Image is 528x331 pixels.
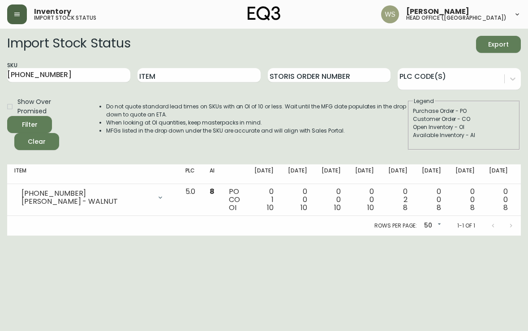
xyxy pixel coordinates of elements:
div: 0 0 [455,188,475,212]
span: Inventory [34,8,71,15]
th: [DATE] [448,164,482,184]
span: 10 [367,202,374,213]
span: [PERSON_NAME] [406,8,469,15]
h2: Import Stock Status [7,36,130,53]
li: Do not quote standard lead times on SKUs with an OI of 10 or less. Wait until the MFG date popula... [106,103,407,119]
div: [PERSON_NAME] - WALNUT [21,198,151,206]
div: 0 1 [254,188,274,212]
th: [DATE] [314,164,348,184]
th: [DATE] [281,164,314,184]
p: Rows per page: [374,222,417,230]
legend: Legend [413,97,435,105]
p: 1-1 of 1 [457,222,475,230]
div: [PHONE_NUMBER] [21,189,151,198]
div: 0 0 [355,188,374,212]
span: OI [229,202,236,213]
div: [PHONE_NUMBER][PERSON_NAME] - WALNUT [14,188,171,207]
div: 50 [421,219,443,233]
th: [DATE] [381,164,415,184]
span: 8 [470,202,475,213]
span: 8 [437,202,441,213]
th: AI [202,164,222,184]
button: Export [476,36,521,53]
th: Item [7,164,178,184]
td: 5.0 [178,184,203,216]
div: PO CO [229,188,240,212]
div: Available Inventory - AI [413,131,515,139]
span: 10 [334,202,341,213]
th: [DATE] [482,164,515,184]
button: Clear [14,133,59,150]
img: d421e764c7328a6a184e62c810975493 [381,5,399,23]
button: Filter [7,116,52,133]
div: 0 2 [388,188,408,212]
span: 8 [210,186,215,197]
div: Purchase Order - PO [413,107,515,115]
div: Customer Order - CO [413,115,515,123]
span: Export [483,39,514,50]
h5: head office ([GEOGRAPHIC_DATA]) [406,15,507,21]
div: 0 0 [489,188,508,212]
img: logo [248,6,281,21]
span: 10 [267,202,274,213]
li: When looking at OI quantities, keep masterpacks in mind. [106,119,407,127]
th: [DATE] [415,164,448,184]
th: PLC [178,164,203,184]
th: [DATE] [348,164,382,184]
span: Show Over Promised [17,97,81,116]
li: MFGs listed in the drop down under the SKU are accurate and will align with Sales Portal. [106,127,407,135]
div: 0 0 [288,188,307,212]
span: 8 [503,202,508,213]
div: 0 0 [422,188,441,212]
h5: import stock status [34,15,96,21]
div: 0 0 [322,188,341,212]
span: 10 [300,202,307,213]
div: Open Inventory - OI [413,123,515,131]
span: Clear [21,136,52,147]
th: [DATE] [247,164,281,184]
span: 8 [403,202,408,213]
